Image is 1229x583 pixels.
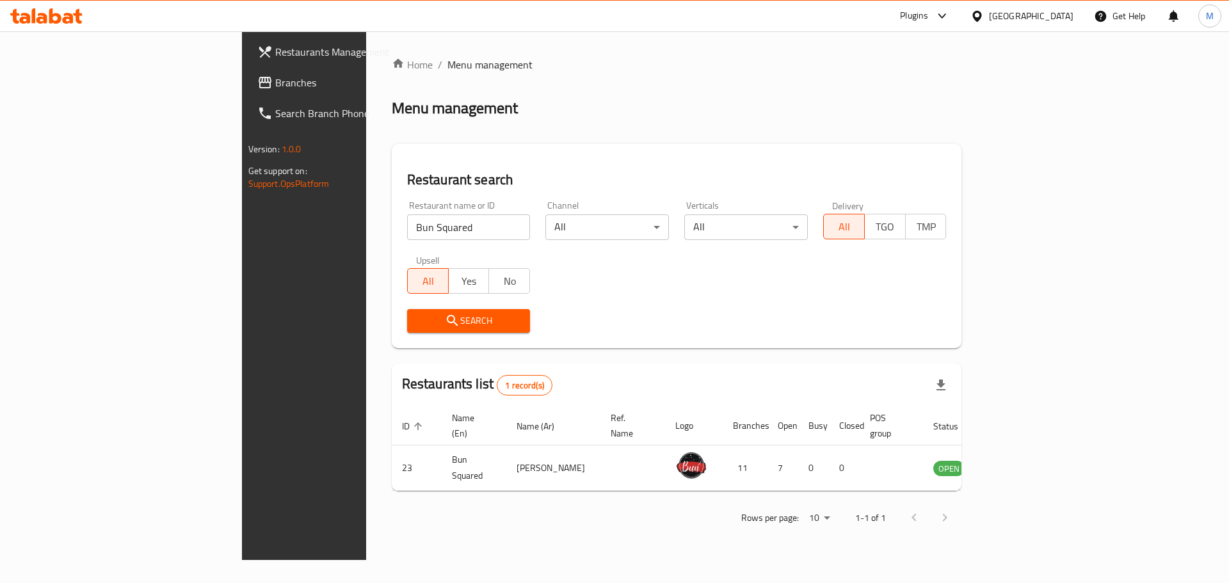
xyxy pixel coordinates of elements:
div: Total records count [497,375,552,395]
button: TGO [864,214,906,239]
div: Plugins [900,8,928,24]
div: [GEOGRAPHIC_DATA] [989,9,1073,23]
th: Closed [829,406,860,445]
span: M [1206,9,1214,23]
th: Logo [665,406,723,445]
span: All [413,272,444,291]
span: Name (Ar) [517,419,571,434]
span: Search Branch Phone [275,106,437,121]
table: enhanced table [392,406,1034,491]
h2: Restaurants list [402,374,552,395]
span: 1.0.0 [282,141,301,157]
span: Yes [454,272,485,291]
a: Branches [247,67,447,98]
td: [PERSON_NAME] [506,445,600,491]
label: Delivery [832,201,864,210]
span: Get support on: [248,163,307,179]
span: 1 record(s) [497,379,552,392]
div: All [545,214,669,240]
button: All [823,214,865,239]
div: Rows per page: [804,509,835,528]
a: Support.OpsPlatform [248,175,330,192]
input: Search for restaurant name or ID.. [407,214,531,240]
img: Bun Squared [675,449,707,481]
label: Upsell [416,255,440,264]
span: TGO [870,218,901,236]
a: Restaurants Management [247,36,447,67]
button: All [407,268,449,294]
span: ID [402,419,426,434]
span: Restaurants Management [275,44,437,60]
h2: Menu management [392,98,518,118]
span: Version: [248,141,280,157]
a: Search Branch Phone [247,98,447,129]
span: Ref. Name [611,410,650,441]
div: All [684,214,808,240]
span: POS group [870,410,908,441]
span: All [829,218,860,236]
th: Branches [723,406,767,445]
h2: Restaurant search [407,170,947,189]
span: TMP [911,218,942,236]
span: Status [933,419,975,434]
td: 0 [829,445,860,491]
span: Search [417,313,520,329]
button: Search [407,309,531,333]
div: OPEN [933,461,965,476]
button: No [488,268,530,294]
button: TMP [905,214,947,239]
div: Export file [926,370,956,401]
span: Name (En) [452,410,491,441]
nav: breadcrumb [392,57,962,72]
th: Open [767,406,798,445]
span: Menu management [447,57,533,72]
td: 7 [767,445,798,491]
td: 11 [723,445,767,491]
button: Yes [448,268,490,294]
span: Branches [275,75,437,90]
td: Bun Squared [442,445,506,491]
span: OPEN [933,461,965,476]
th: Busy [798,406,829,445]
p: 1-1 of 1 [855,510,886,526]
p: Rows per page: [741,510,799,526]
td: 0 [798,445,829,491]
span: No [494,272,525,291]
